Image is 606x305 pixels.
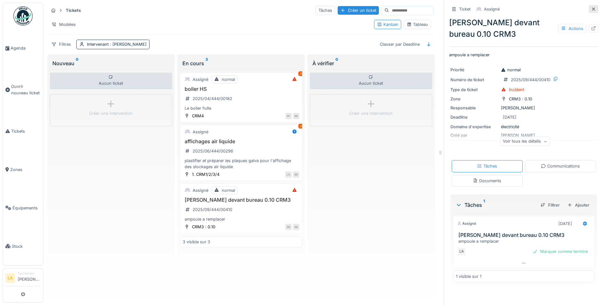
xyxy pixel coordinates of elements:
[450,105,597,111] div: [PERSON_NAME]
[458,238,592,244] div: ampoule a remplacer
[205,59,208,67] sup: 3
[89,110,133,116] div: Créer une intervention
[293,224,299,230] div: BB
[193,148,233,154] div: 2025/06/444/00296
[222,187,235,193] div: normal
[285,113,292,119] div: RP
[18,271,41,285] li: [PERSON_NAME]
[449,52,598,58] p: ampoule a remplacer
[193,187,208,193] div: Assigné
[50,73,172,89] div: Aucun ticket
[193,207,232,213] div: 2025/09/444/00410
[456,273,481,279] div: 1 visible sur 1
[450,67,498,73] div: Priorité
[222,76,235,82] div: normal
[3,189,43,227] a: Équipements
[193,96,232,102] div: 2025/04/444/00182
[193,76,208,82] div: Assigné
[558,221,572,227] div: [DATE]
[5,273,15,283] li: LA
[503,114,517,120] div: [DATE]
[565,201,592,209] div: Ajouter
[3,227,43,265] a: Stock
[500,137,550,146] div: Voir tous les détails
[316,6,335,15] div: Tâches
[335,59,338,67] sup: 0
[10,167,41,173] span: Zones
[456,201,535,209] div: Tâches
[293,113,299,119] div: BB
[11,128,41,134] span: Tickets
[458,232,592,238] h3: [PERSON_NAME] devant bureau 0.10 CRM3
[3,67,43,112] a: Ouvrir nouveau ticket
[18,271,41,276] div: Technicien
[338,6,379,15] div: Créer un ticket
[541,163,580,169] div: Communications
[457,247,466,256] div: LA
[298,71,303,76] div: 2
[530,247,590,256] div: Marquer comme terminé
[183,105,299,111] div: Le boiler fuite
[183,86,299,92] h3: boiler HS
[298,124,303,129] div: 2
[5,271,41,286] a: LA Technicien[PERSON_NAME]
[192,171,219,177] div: 1. CRM1/2/3/4
[450,114,498,120] div: Deadline
[11,83,41,96] span: Ouvrir nouveau ticket
[450,87,498,93] div: Type de ticket
[3,29,43,67] a: Agenda
[483,201,485,209] sup: 1
[49,40,74,49] div: Filtres
[3,150,43,189] a: Zones
[558,24,586,33] div: Actions
[49,20,79,29] div: Modèles
[183,197,299,203] h3: [PERSON_NAME] devant bureau 0.10 CRM3
[459,6,471,12] div: Ticket
[293,171,299,178] div: BB
[450,124,498,130] div: Domaine d'expertise
[52,59,170,67] div: Nouveau
[450,96,498,102] div: Zone
[450,105,498,111] div: Responsable
[285,224,292,230] div: BB
[511,77,550,83] div: 2025/09/444/00410
[473,178,501,184] div: Documents
[407,21,428,27] div: Tableau
[182,59,300,67] div: En cours
[183,216,299,222] div: ampoule a remplacer
[11,45,41,51] span: Agenda
[183,158,299,170] div: plastifier et préparer les plaques galva pour l'affichage des stockages air liquide
[285,171,292,178] div: LG
[349,110,393,116] div: Créer une intervention
[63,7,83,13] strong: Tickets
[183,239,210,245] div: 3 visible sur 3
[12,205,41,211] span: Équipements
[449,17,598,40] div: [PERSON_NAME] devant bureau 0.10 CRM3
[538,201,562,209] div: Filtrer
[12,243,41,249] span: Stock
[484,6,500,12] div: Assigné
[509,87,524,93] div: Incident
[501,67,521,73] div: normal
[192,113,204,119] div: CRM4
[183,138,299,145] h3: affichages air liquide
[477,163,497,169] div: Tâches
[377,40,423,49] div: Classer par Deadline
[450,124,597,130] div: électricité
[377,21,398,27] div: Kanban
[13,6,33,26] img: Badge_color-CXgf-gQk.svg
[310,73,432,89] div: Aucun ticket
[109,42,147,47] span: : [PERSON_NAME]
[3,112,43,150] a: Tickets
[509,96,532,102] div: CRM3 : 0.10
[312,59,430,67] div: À vérifier
[457,221,476,226] div: Assigné
[192,224,215,230] div: CRM3 : 0.10
[450,77,498,83] div: Numéro de ticket
[76,59,79,67] sup: 0
[193,129,208,135] div: Assigné
[87,41,147,47] div: Intervenant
